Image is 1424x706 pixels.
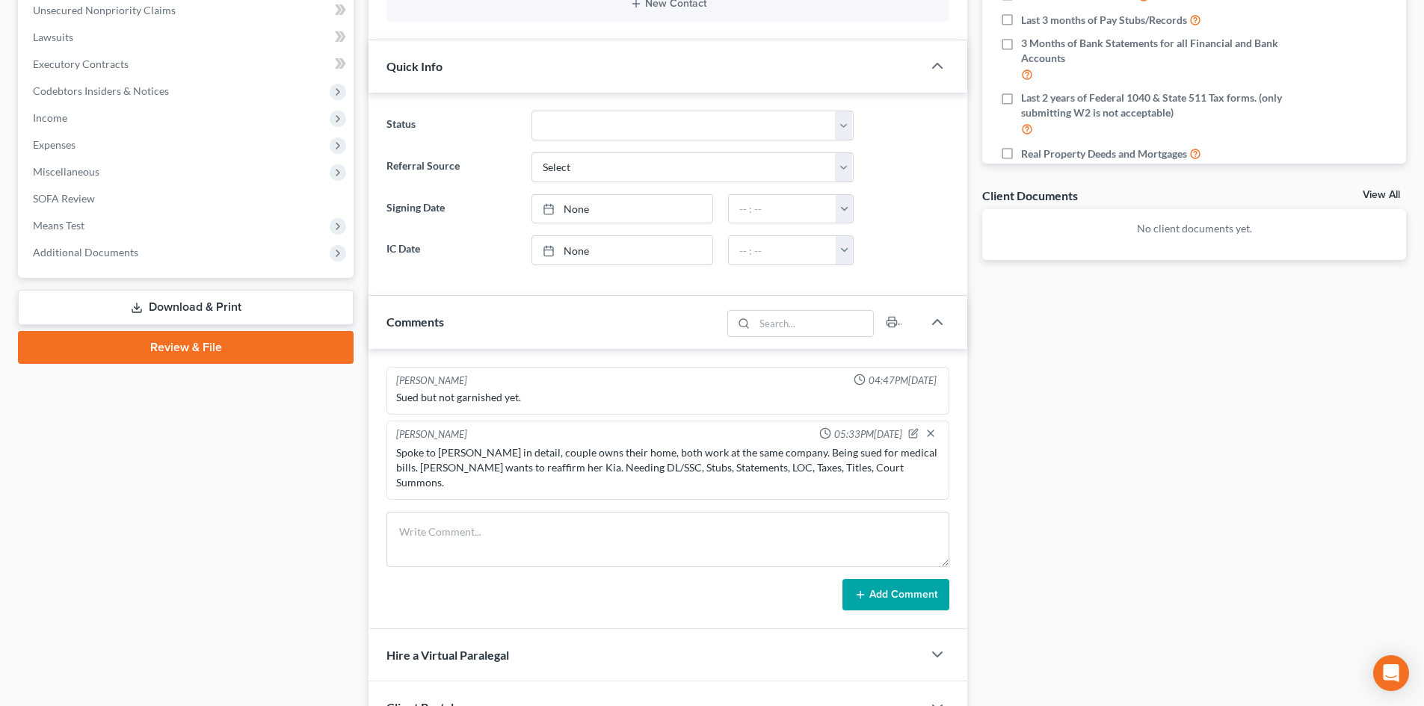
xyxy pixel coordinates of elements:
div: [PERSON_NAME] [396,374,467,388]
span: Hire a Virtual Paralegal [386,648,509,662]
input: -- : -- [729,236,836,264]
span: SOFA Review [33,192,95,205]
span: Last 3 months of Pay Stubs/Records [1021,13,1187,28]
span: Codebtors Insiders & Notices [33,84,169,97]
a: Lawsuits [21,24,354,51]
div: Open Intercom Messenger [1373,655,1409,691]
a: Review & File [18,331,354,364]
div: [PERSON_NAME] [396,427,467,442]
label: Signing Date [379,194,523,224]
span: 3 Months of Bank Statements for all Financial and Bank Accounts [1021,36,1287,66]
a: None [532,195,712,223]
label: Referral Source [379,152,523,182]
span: Expenses [33,138,75,151]
button: Add Comment [842,579,949,610]
label: Status [379,111,523,140]
span: Miscellaneous [33,165,99,178]
span: Income [33,111,67,124]
span: Real Property Deeds and Mortgages [1021,146,1187,161]
span: 04:47PM[DATE] [869,374,937,388]
div: Spoke to [PERSON_NAME] in detail, couple owns their home, both work at the same company. Being su... [396,445,940,490]
div: Sued but not garnished yet. [396,390,940,405]
span: Means Test [33,219,84,232]
label: IC Date [379,235,523,265]
input: Search... [755,311,874,336]
a: SOFA Review [21,185,354,212]
span: Unsecured Nonpriority Claims [33,4,176,16]
span: Last 2 years of Federal 1040 & State 511 Tax forms. (only submitting W2 is not acceptable) [1021,90,1287,120]
span: Lawsuits [33,31,73,43]
span: 05:33PM[DATE] [834,427,902,442]
a: None [532,236,712,264]
a: Executory Contracts [21,51,354,78]
input: -- : -- [729,195,836,223]
span: Executory Contracts [33,58,129,70]
a: View All [1363,190,1400,200]
span: Comments [386,315,444,329]
div: Client Documents [982,188,1078,203]
span: Additional Documents [33,246,138,258]
p: No client documents yet. [994,221,1394,236]
a: Download & Print [18,290,354,325]
span: Quick Info [386,59,443,73]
